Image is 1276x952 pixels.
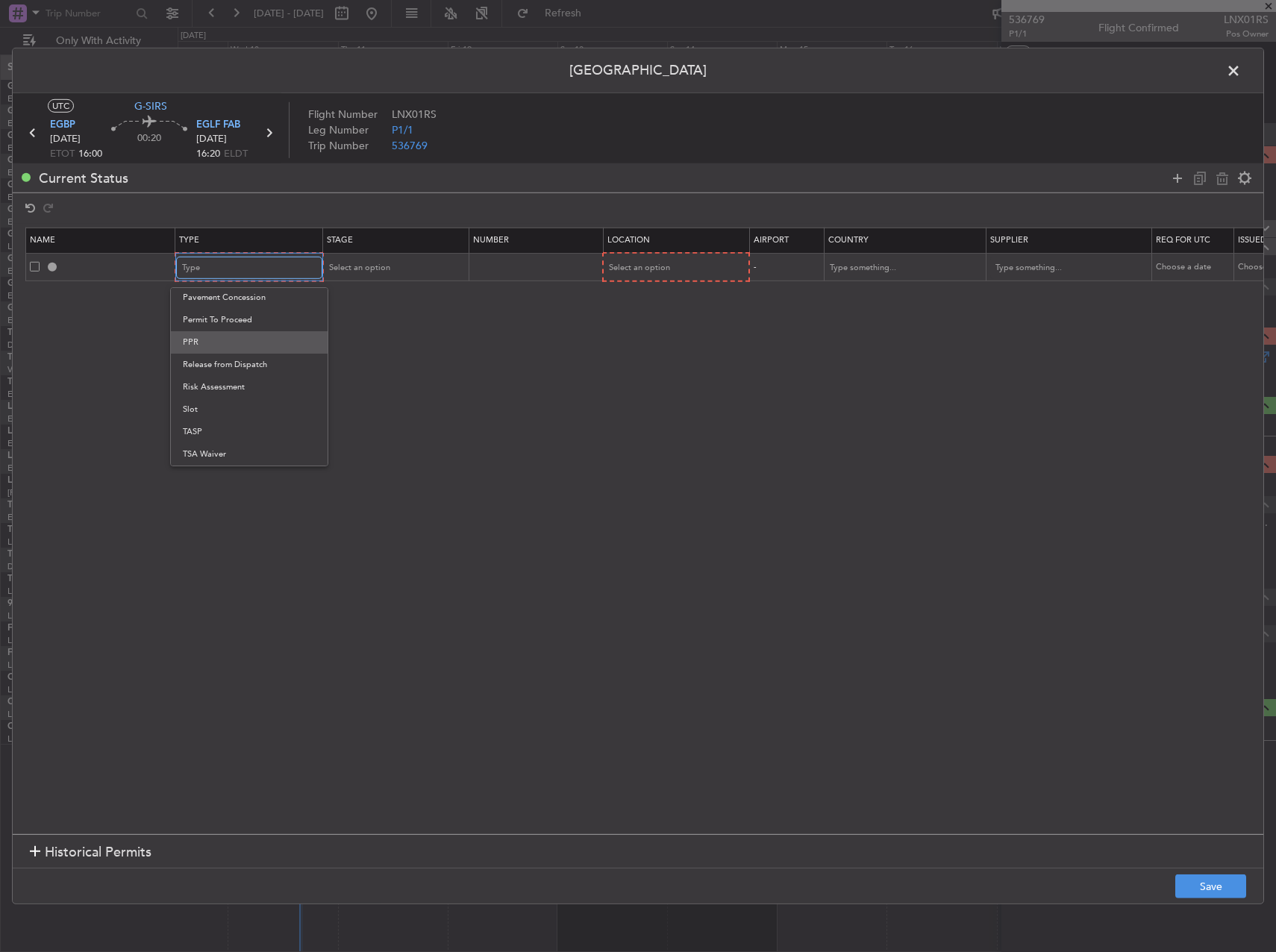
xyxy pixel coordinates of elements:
[183,443,316,466] span: TSA Waiver
[183,309,316,331] span: Permit To Proceed
[183,421,316,443] span: TASP
[183,398,316,421] span: Slot
[183,286,316,309] span: Pavement Concession
[183,376,316,398] span: Risk Assessment
[183,354,316,376] span: Release from Dispatch
[183,331,316,354] span: PPR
